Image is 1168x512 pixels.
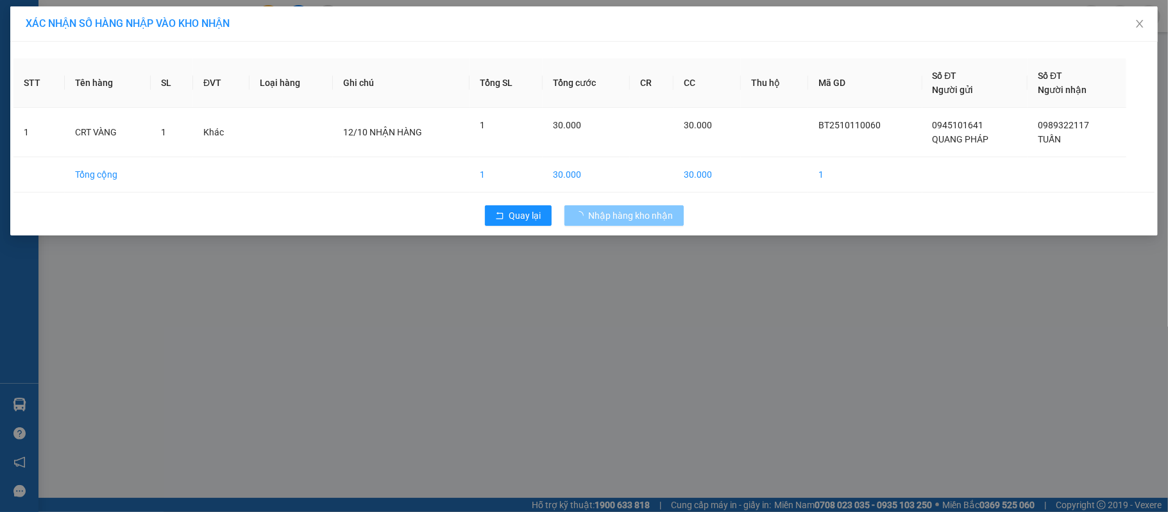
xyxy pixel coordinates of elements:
td: 1 [13,108,65,157]
span: 30.000 [684,120,712,130]
button: rollbackQuay lại [485,205,552,226]
span: TUẤN [1038,134,1061,144]
span: 30.000 [553,120,581,130]
td: Tổng cộng [65,157,151,192]
th: SL [151,58,193,108]
span: Người gửi [933,85,974,95]
button: Nhập hàng kho nhận [564,205,684,226]
span: Nhập hàng kho nhận [589,209,673,223]
th: Mã GD [808,58,922,108]
span: Người nhận [1038,85,1087,95]
td: 1 [470,157,543,192]
th: STT [13,58,65,108]
span: 1 [480,120,485,130]
th: Tên hàng [65,58,151,108]
button: Close [1122,6,1158,42]
span: XÁC NHẬN SỐ HÀNG NHẬP VÀO KHO NHẬN [26,17,230,30]
th: Tổng cước [543,58,630,108]
span: loading [575,211,589,220]
span: BT2510110060 [818,120,881,130]
th: CR [630,58,674,108]
span: 0989322117 [1038,120,1089,130]
span: Số ĐT [933,71,957,81]
span: Quay lại [509,209,541,223]
span: Số ĐT [1038,71,1062,81]
td: Khác [193,108,250,157]
td: 30.000 [543,157,630,192]
th: CC [673,58,740,108]
span: close [1135,19,1145,29]
td: 1 [808,157,922,192]
span: rollback [495,211,504,221]
th: Thu hộ [741,58,809,108]
th: Tổng SL [470,58,543,108]
th: Ghi chú [333,58,470,108]
th: ĐVT [193,58,250,108]
span: 0945101641 [933,120,984,130]
th: Loại hàng [250,58,333,108]
td: 30.000 [673,157,740,192]
span: QUANG PHÁP [933,134,989,144]
span: 1 [161,127,166,137]
span: 12/10 NHẬN HÀNG [343,127,422,137]
td: CRT VÀNG [65,108,151,157]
